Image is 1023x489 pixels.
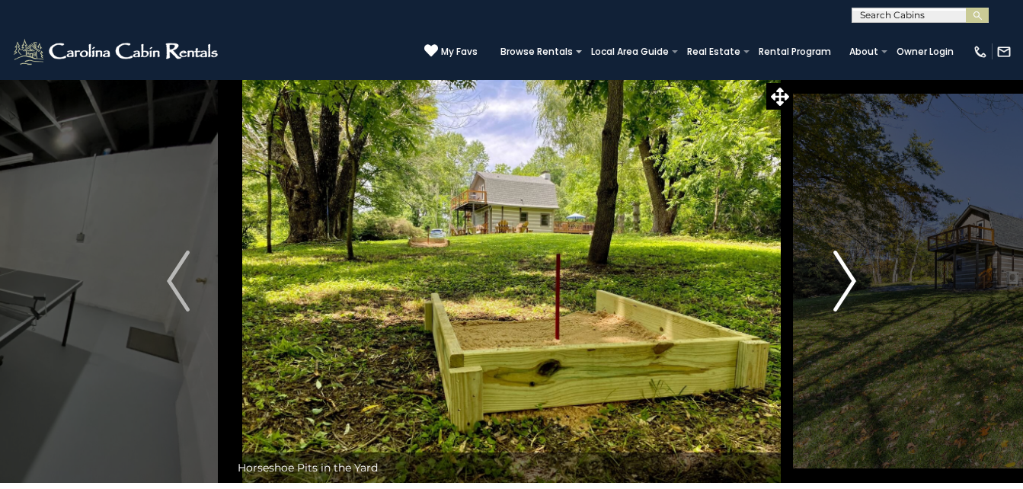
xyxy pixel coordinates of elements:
a: Local Area Guide [583,41,676,62]
button: Previous [126,79,230,483]
a: My Favs [424,43,478,59]
img: White-1-2.png [11,37,222,67]
div: Horseshoe Pits in the Yard [230,452,793,483]
span: My Favs [441,45,478,59]
img: arrow [167,251,190,312]
img: arrow [833,251,856,312]
img: mail-regular-white.png [996,44,1012,59]
a: Real Estate [679,41,748,62]
a: Owner Login [889,41,961,62]
img: phone-regular-white.png [973,44,988,59]
a: About [842,41,886,62]
a: Rental Program [751,41,839,62]
button: Next [793,79,897,483]
a: Browse Rentals [493,41,580,62]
